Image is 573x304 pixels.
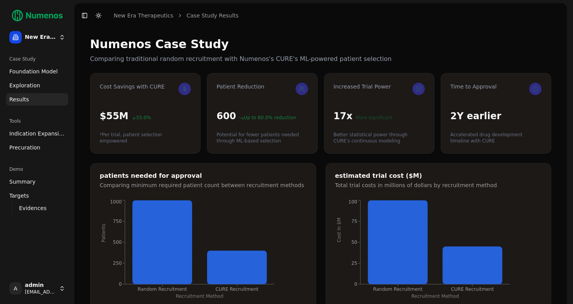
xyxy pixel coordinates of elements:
[9,178,36,186] span: Summary
[9,68,58,75] span: Foundation Model
[6,28,68,47] button: New Era Therapeutics
[6,79,68,92] a: Exploration
[100,110,128,122] p: $ 55 M
[335,173,542,179] div: estimated trial cost ($M)
[450,132,542,144] p: Accelerated drug development timeline with CURE
[6,175,68,188] a: Summary
[411,294,459,299] tspan: Recruitment Method
[100,181,306,189] div: Comparing minimum required patient count between recruitment methods
[6,93,68,106] a: Results
[90,54,551,64] p: Comparing traditional random recruitment with Numenos's CURE's ML-powered patient selection
[114,12,173,19] a: New Era Therapeutics
[351,261,357,266] tspan: 25
[216,132,308,144] p: Potential for fewer patients needed through ML-based selection
[6,65,68,78] a: Foundation Model
[334,132,425,144] p: Better statistical power through CURE's continuous modeling
[25,282,56,289] span: admin
[101,224,106,242] tspan: Patients
[6,53,68,65] div: Case Study
[25,289,56,295] span: [EMAIL_ADDRESS]
[9,282,22,295] span: A
[6,163,68,175] div: Demo
[9,96,29,103] span: Results
[451,287,494,292] tspan: CURE Recruitment
[187,12,239,19] a: Case Study Results
[373,287,422,292] tspan: Random Recruitment
[138,287,187,292] tspan: Random Recruitment
[100,173,306,179] div: patients needed for approval
[16,203,59,214] a: Evidences
[9,130,65,137] span: Indication Expansion
[450,110,501,122] p: 2Y earlier
[110,199,122,205] tspan: 1000
[334,83,425,95] div: Increased Trial Power
[25,34,56,41] span: New Era Therapeutics
[354,281,357,287] tspan: 0
[348,199,357,205] tspan: 100
[176,294,223,299] tspan: Recruitment Method
[9,192,29,200] span: Targets
[9,144,40,151] span: Precuration
[239,115,296,121] p: Up to 60.0 % reduction
[6,189,68,202] a: Targets
[113,219,122,224] tspan: 750
[90,37,551,51] h1: Numenos Case Study
[335,181,542,189] div: Total trial costs in millions of dollars by recruitment method
[355,115,393,121] p: More significant
[113,240,122,245] tspan: 500
[19,204,47,212] span: Evidences
[6,127,68,140] a: Indication Expansion
[114,12,239,19] nav: breadcrumb
[216,83,308,95] div: Patient Reduction
[334,110,353,122] p: 17 x
[336,218,342,242] tspan: Cost in $M
[216,110,236,122] p: 600
[119,281,122,287] tspan: 0
[6,141,68,154] a: Precuration
[6,115,68,127] div: Tools
[215,287,258,292] tspan: CURE Recruitment
[351,240,357,245] tspan: 50
[132,115,151,121] p: 55.0 %
[113,261,122,266] tspan: 250
[6,6,68,25] img: Numenos
[6,279,68,298] button: Aadmin[EMAIL_ADDRESS]
[351,219,357,224] tspan: 75
[450,83,542,95] div: Time to Approval
[100,83,191,95] div: Cost Savings with CURE
[100,132,191,144] p: *Per trial, patient selection empowered
[9,82,40,89] span: Exploration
